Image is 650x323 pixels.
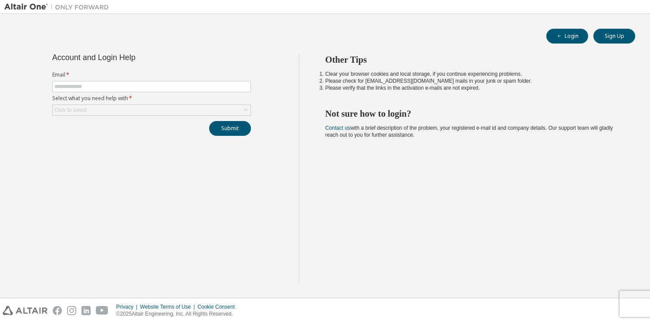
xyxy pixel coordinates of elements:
p: © 2025 Altair Engineering, Inc. All Rights Reserved. [116,310,240,318]
img: linkedin.svg [81,306,91,315]
li: Please check for [EMAIL_ADDRESS][DOMAIN_NAME] mails in your junk or spam folder. [325,77,620,84]
label: Select what you need help with [52,95,251,102]
li: Please verify that the links in the activation e-mails are not expired. [325,84,620,91]
button: Submit [209,121,251,136]
a: Contact us [325,125,350,131]
span: with a brief description of the problem, your registered e-mail id and company details. Our suppo... [325,125,613,138]
img: altair_logo.svg [3,306,47,315]
img: facebook.svg [53,306,62,315]
div: Click to select [54,107,87,114]
img: Altair One [4,3,113,11]
div: Account and Login Help [52,54,211,61]
label: Email [52,71,251,78]
h2: Other Tips [325,54,620,65]
h2: Not sure how to login? [325,108,620,119]
div: Click to select [53,105,251,115]
button: Sign Up [593,29,635,44]
div: Privacy [116,303,140,310]
img: youtube.svg [96,306,108,315]
div: Cookie Consent [197,303,240,310]
li: Clear your browser cookies and local storage, if you continue experiencing problems. [325,71,620,77]
div: Website Terms of Use [140,303,197,310]
button: Login [546,29,588,44]
img: instagram.svg [67,306,76,315]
